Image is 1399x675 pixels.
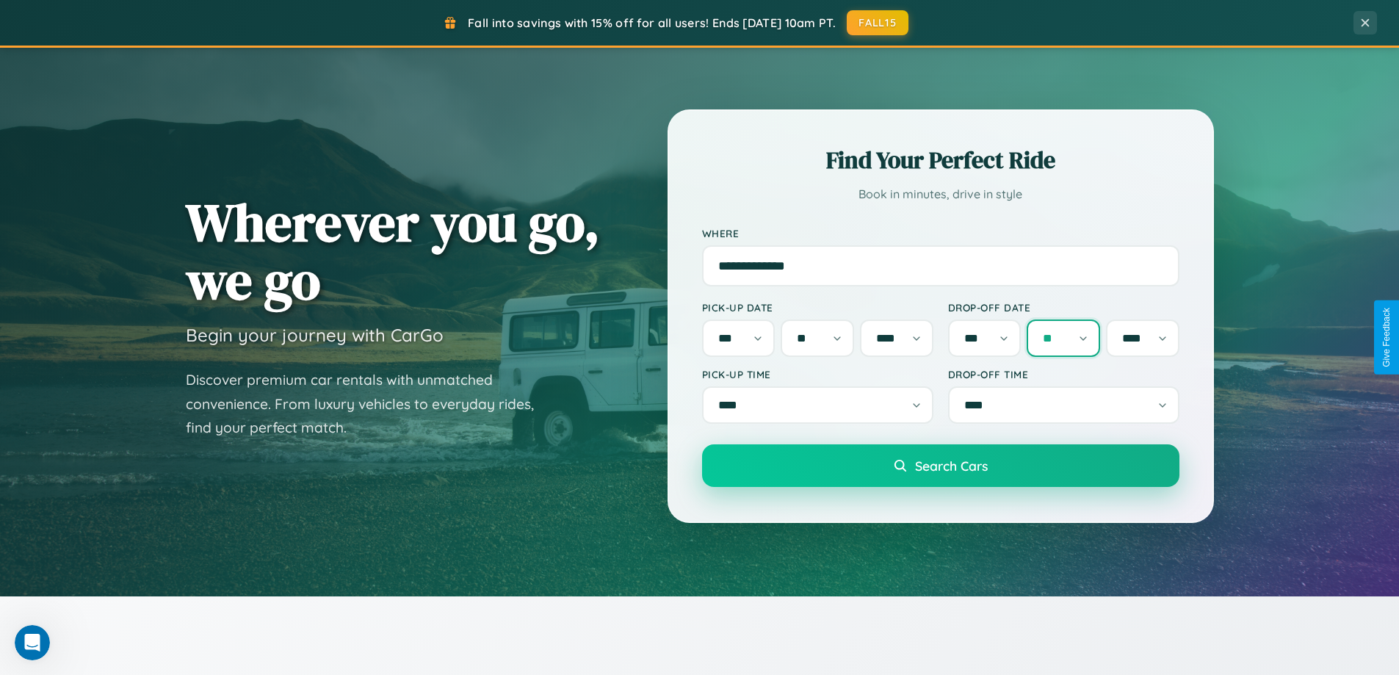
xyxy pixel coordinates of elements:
p: Book in minutes, drive in style [702,184,1179,205]
iframe: Intercom live chat [15,625,50,660]
button: FALL15 [847,10,908,35]
label: Where [702,227,1179,239]
h3: Begin your journey with CarGo [186,324,444,346]
label: Pick-up Time [702,368,933,380]
span: Search Cars [915,458,988,474]
button: Search Cars [702,444,1179,487]
label: Pick-up Date [702,301,933,314]
label: Drop-off Date [948,301,1179,314]
span: Fall into savings with 15% off for all users! Ends [DATE] 10am PT. [468,15,836,30]
p: Discover premium car rentals with unmatched convenience. From luxury vehicles to everyday rides, ... [186,368,553,440]
h2: Find Your Perfect Ride [702,144,1179,176]
label: Drop-off Time [948,368,1179,380]
h1: Wherever you go, we go [186,193,600,309]
div: Give Feedback [1381,308,1392,367]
